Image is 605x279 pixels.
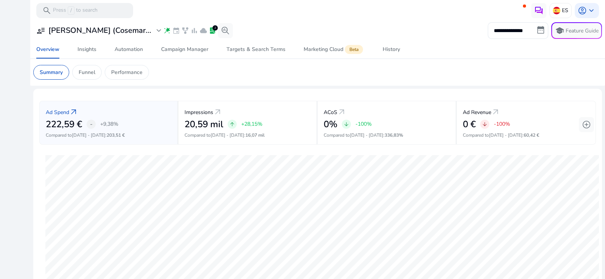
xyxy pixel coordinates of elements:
[350,132,383,138] span: [DATE] - [DATE]
[218,23,233,38] button: search_insights
[241,122,262,127] p: +28,15%
[53,6,98,15] p: Press to search
[304,46,365,52] div: Marketing Cloud
[163,27,171,34] span: wand_stars
[111,68,143,76] p: Performance
[78,47,96,52] div: Insights
[324,119,337,130] h2: 0%
[185,119,223,130] h2: 20,59 mil
[491,108,500,117] a: arrow_outward
[48,26,151,35] h3: [PERSON_NAME] (Cosemar...
[213,25,218,31] div: 2
[355,122,372,127] p: -100%
[385,132,403,138] span: 336,83%
[482,121,488,127] span: arrow_downward
[185,108,213,116] p: Impressions
[566,27,599,35] p: Feature Guide
[226,47,285,52] div: Targets & Search Terms
[524,132,539,138] span: 60,42 €
[463,132,589,139] p: Compared to :
[213,108,222,117] a: arrow_outward
[463,119,476,130] h2: 0 €
[40,68,63,76] p: Summary
[42,6,51,15] span: search
[68,6,74,15] span: /
[200,27,207,34] span: cloud
[582,120,591,129] span: add_circle
[345,45,363,54] span: Beta
[90,120,93,129] span: -
[185,132,310,139] p: Compared to :
[79,68,95,76] p: Funnel
[555,26,564,35] span: school
[383,47,400,52] div: History
[489,132,523,138] span: [DATE] - [DATE]
[324,108,337,116] p: ACoS
[494,122,510,127] p: -100%
[343,121,349,127] span: arrow_downward
[245,132,265,138] span: 16,07 mil
[115,47,143,52] div: Automation
[463,108,491,116] p: Ad Revenue
[36,26,45,35] span: user_attributes
[100,122,118,127] p: +9,38%
[181,27,189,34] span: family_history
[229,121,235,127] span: arrow_upward
[69,108,78,117] a: arrow_outward
[72,132,105,138] span: [DATE] - [DATE]
[324,132,450,139] p: Compared to :
[191,27,198,34] span: bar_chart
[154,26,163,35] span: expand_more
[579,117,594,132] button: add_circle
[36,47,59,52] div: Overview
[107,132,125,138] span: 203,51 €
[46,119,82,130] h2: 222,59 €
[221,26,230,35] span: search_insights
[562,4,568,17] p: ES
[553,7,560,14] img: es.svg
[172,27,180,34] span: event
[551,22,602,39] button: schoolFeature Guide
[337,108,346,117] a: arrow_outward
[578,6,587,15] span: account_circle
[46,108,69,116] p: Ad Spend
[46,132,171,139] p: Compared to :
[211,132,244,138] span: [DATE] - [DATE]
[587,6,596,15] span: keyboard_arrow_down
[209,27,216,34] span: lab_profile
[161,47,208,52] div: Campaign Manager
